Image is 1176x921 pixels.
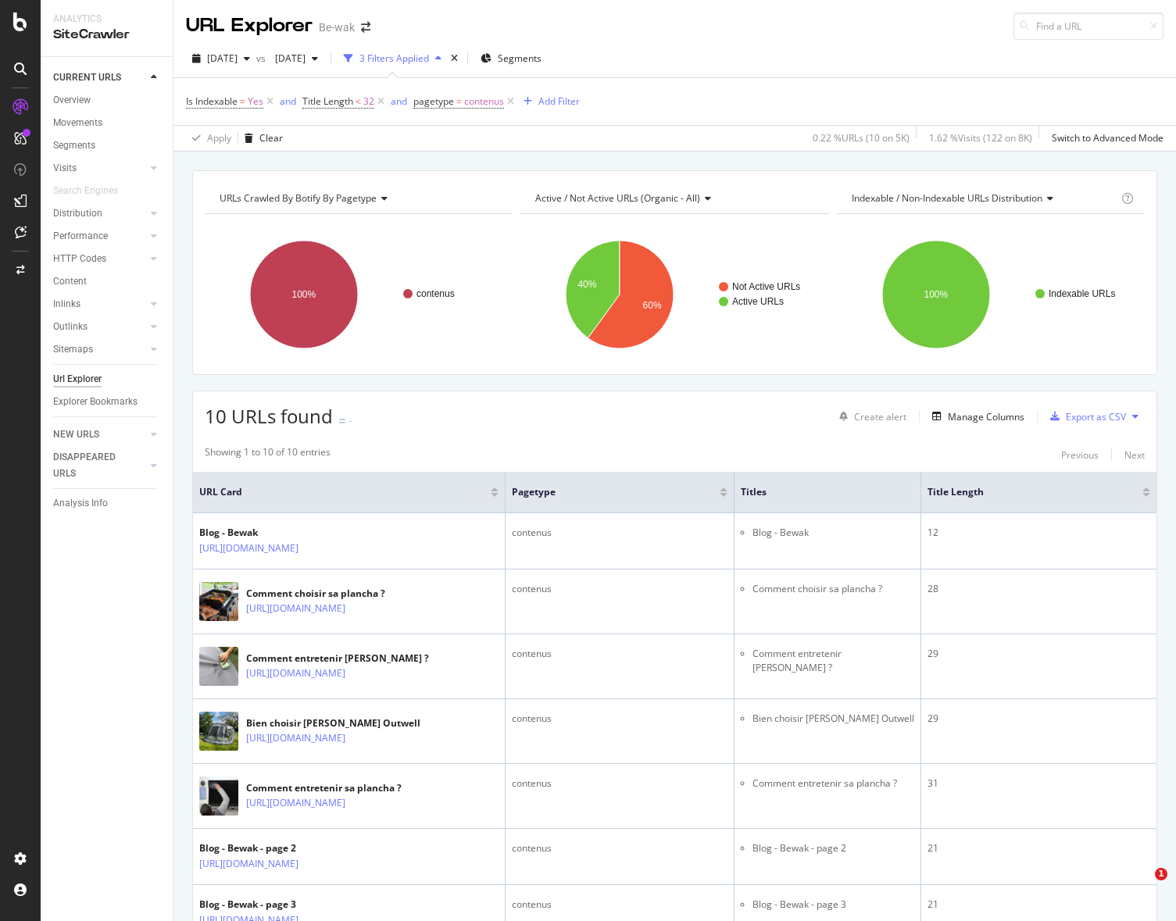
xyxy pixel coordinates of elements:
img: Equal [339,419,345,423]
a: Performance [53,228,146,245]
div: Url Explorer [53,371,102,387]
span: Active / Not Active URLs (organic - all) [535,191,700,205]
text: Active URLs [732,296,784,307]
div: Next [1124,448,1145,462]
span: Segments [498,52,542,65]
div: Bien choisir [PERSON_NAME] Outwell [246,716,420,730]
div: DISAPPEARED URLS [53,449,132,482]
a: Visits [53,160,146,177]
a: [URL][DOMAIN_NAME] [246,730,345,746]
li: Comment entretenir [PERSON_NAME] ? [752,647,914,675]
a: Segments [53,137,162,154]
div: CURRENT URLS [53,70,121,86]
div: Search Engines [53,183,118,199]
div: Export as CSV [1066,410,1126,423]
div: Analytics [53,12,160,26]
div: contenus [512,898,727,912]
span: Yes [248,91,263,112]
div: Clear [259,131,283,145]
div: 29 [928,712,1150,726]
div: Sitemaps [53,341,93,358]
div: Outlinks [53,319,88,335]
button: [DATE] [269,46,324,71]
a: DISAPPEARED URLS [53,449,146,482]
li: Blog - Bewak [752,526,914,540]
div: Analysis Info [53,495,108,512]
button: Next [1124,445,1145,464]
button: Create alert [833,404,906,429]
a: Movements [53,115,162,131]
div: NEW URLS [53,427,99,443]
div: 31 [928,776,1150,791]
div: Blog - Bewak - page 3 [199,898,349,912]
div: Overview [53,92,91,109]
span: URLs Crawled By Botify By pagetype [220,191,377,205]
span: 1 [1155,868,1167,880]
img: main image [199,776,238,816]
div: A chart. [205,227,509,362]
div: contenus [512,647,727,661]
div: Be-wak [319,20,355,35]
button: Previous [1061,445,1099,464]
div: contenus [512,776,727,791]
li: Blog - Bewak - page 3 [752,898,914,912]
li: Comment entretenir sa plancha ? [752,776,914,791]
div: and [391,95,407,108]
h4: Active / Not Active URLs [532,186,814,211]
button: and [280,94,296,109]
div: Movements [53,115,102,131]
span: 2025 Aug. 26th [207,52,238,65]
div: Blog - Bewak - page 2 [199,841,349,855]
div: Previous [1061,448,1099,462]
span: Title Length [928,485,1119,499]
img: main image [199,582,238,621]
a: CURRENT URLS [53,70,146,86]
span: Is Indexable [186,95,238,108]
div: contenus [512,526,727,540]
a: Search Engines [53,183,134,199]
img: main image [199,647,238,686]
div: URL Explorer [186,12,313,39]
text: 100% [924,289,948,300]
div: contenus [512,841,727,855]
div: Add Filter [538,95,580,108]
div: Switch to Advanced Mode [1052,131,1163,145]
a: NEW URLS [53,427,146,443]
a: Analysis Info [53,495,162,512]
li: Bien choisir [PERSON_NAME] Outwell [752,712,914,726]
div: Create alert [854,410,906,423]
a: HTTP Codes [53,251,146,267]
div: SiteCrawler [53,26,160,44]
text: 100% [292,289,316,300]
span: URL Card [199,485,487,499]
span: 32 [363,91,374,112]
div: Explorer Bookmarks [53,394,138,410]
div: Content [53,273,87,290]
span: vs [256,52,269,65]
a: [URL][DOMAIN_NAME] [246,666,345,681]
div: Manage Columns [948,410,1024,423]
span: Titles [741,485,891,499]
div: A chart. [837,227,1141,362]
a: Outlinks [53,319,146,335]
a: [URL][DOMAIN_NAME] [199,541,298,556]
a: Overview [53,92,162,109]
span: Title Length [302,95,353,108]
span: = [456,95,462,108]
iframe: Intercom live chat [1123,868,1160,905]
span: 2025 Jul. 15th [269,52,306,65]
div: 21 [928,898,1150,912]
div: 12 [928,526,1150,540]
text: 60% [643,300,662,311]
div: Comment choisir sa plancha ? [246,587,396,601]
div: Segments [53,137,95,154]
button: Add Filter [517,92,580,111]
button: Switch to Advanced Mode [1046,126,1163,151]
div: Blog - Bewak [199,526,349,540]
div: 28 [928,582,1150,596]
a: [URL][DOMAIN_NAME] [199,856,298,872]
div: contenus [512,582,727,596]
div: Performance [53,228,108,245]
h4: Indexable / Non-Indexable URLs Distribution [849,186,1118,211]
button: [DATE] [186,46,256,71]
